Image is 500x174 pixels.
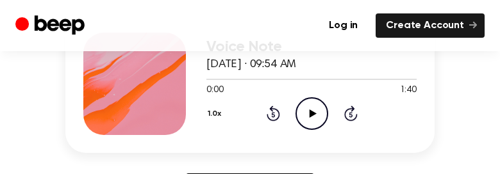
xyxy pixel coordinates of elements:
span: 1:40 [400,84,417,97]
a: Beep [15,13,88,38]
a: Create Account [376,13,485,38]
span: [DATE] · 09:54 AM [206,59,296,70]
button: 1.0x [206,103,226,125]
a: Log in [319,13,368,38]
span: 0:00 [206,84,223,97]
